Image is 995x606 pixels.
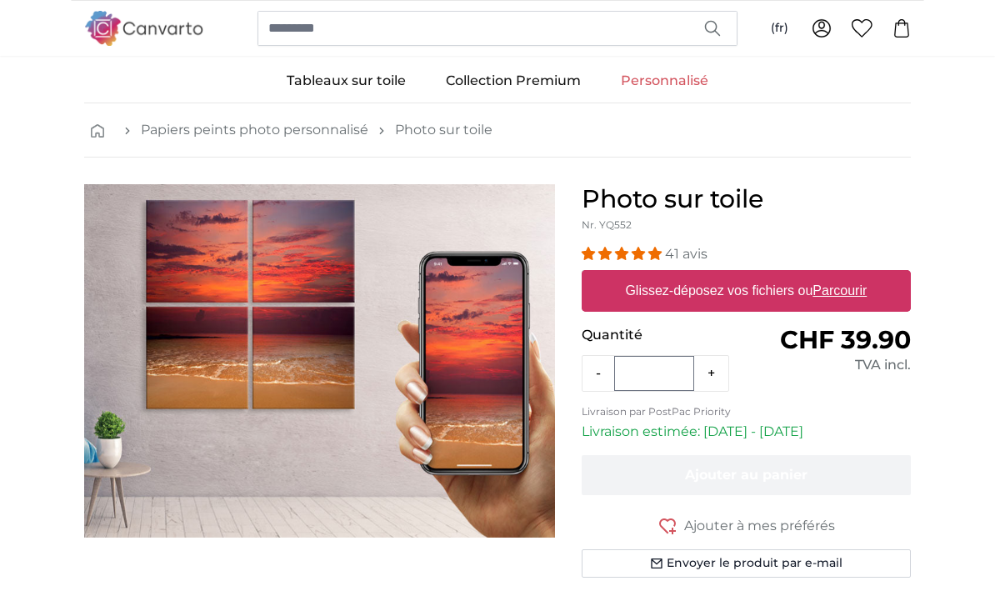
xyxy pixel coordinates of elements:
a: Collection Premium [426,59,601,103]
button: Ajouter à mes préférés [582,515,911,536]
p: Quantité [582,325,746,345]
button: (fr) [757,13,802,43]
h1: Photo sur toile [582,184,911,214]
span: 41 avis [665,246,707,262]
div: TVA incl. [747,355,911,375]
p: Livraison estimée: [DATE] - [DATE] [582,422,911,442]
div: 1 of 1 [84,184,555,538]
span: Nr. YQ552 [582,218,632,231]
span: Ajouter au panier [685,467,807,483]
a: Papiers peints photo personnalisé [141,120,368,140]
img: personalised-canvas-print [84,184,555,538]
button: Envoyer le produit par e-mail [582,549,911,578]
img: Canvarto [84,11,204,45]
span: CHF 39.90 [780,324,911,355]
label: Glissez-déposez vos fichiers ou [619,274,874,308]
button: - [582,357,614,390]
a: Photo sur toile [395,120,492,140]
span: Ajouter à mes préférés [684,516,835,536]
p: Livraison par PostPac Priority [582,405,911,418]
a: Tableaux sur toile [267,59,426,103]
u: Parcourir [813,283,867,298]
a: Personnalisé [601,59,728,103]
span: 4.98 stars [582,246,665,262]
button: Ajouter au panier [582,455,911,495]
button: + [694,357,728,390]
nav: breadcrumbs [84,103,911,158]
